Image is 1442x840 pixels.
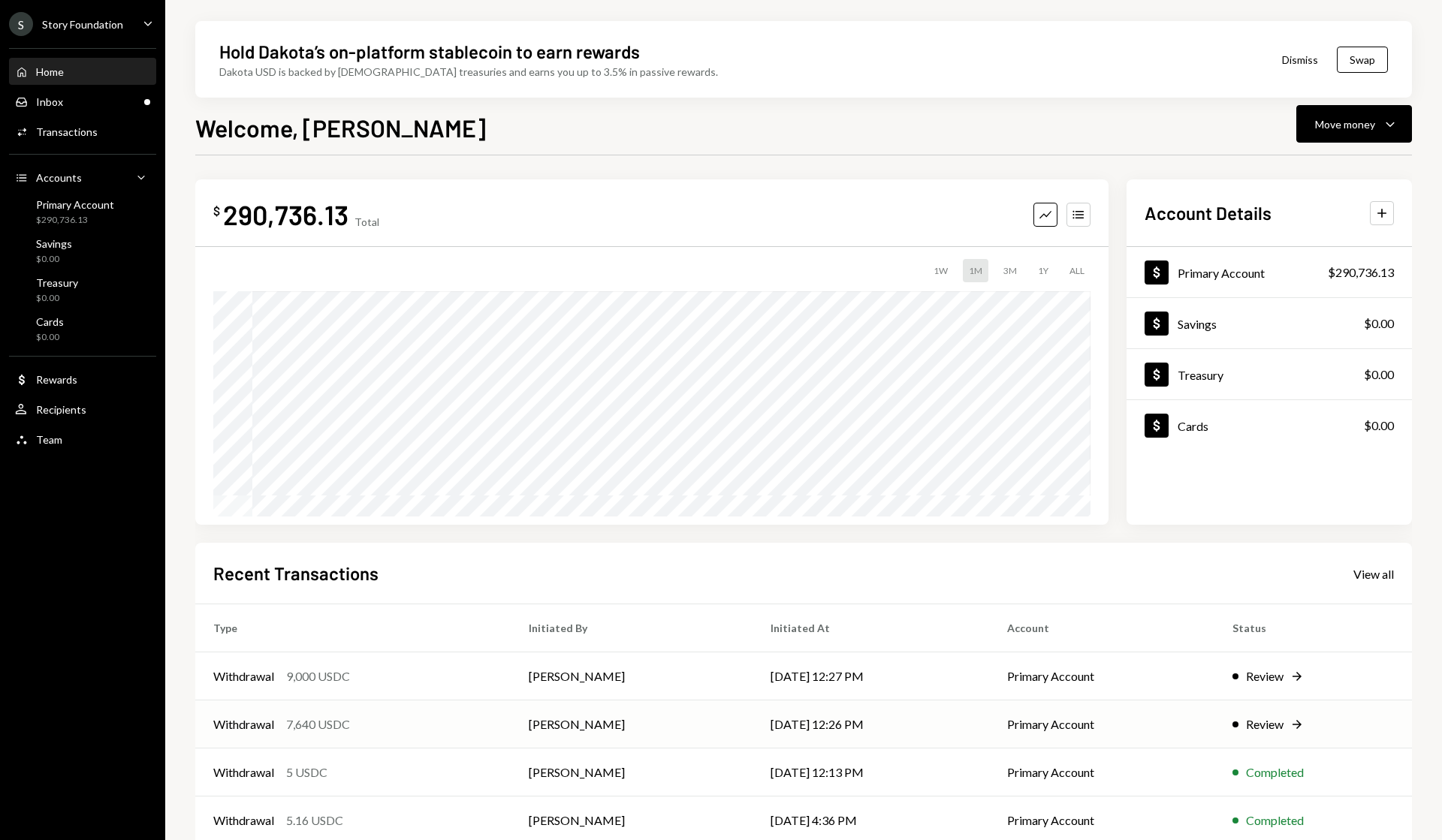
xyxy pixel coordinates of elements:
a: Savings$0.00 [1127,298,1412,348]
div: $0.00 [1364,315,1394,333]
div: 290,736.13 [223,197,348,231]
div: Home [36,65,64,78]
div: ALL [1063,259,1091,282]
div: Withdrawal [213,715,274,733]
td: Primary Account [989,652,1214,700]
a: Home [9,58,156,85]
div: Recipients [36,403,86,416]
div: Treasury [1178,368,1223,382]
div: 3M [997,259,1023,282]
div: Hold Dakota’s on-platform stablecoin to earn rewards [219,39,640,64]
div: Inbox [36,95,63,108]
div: Savings [1178,317,1217,331]
div: $ [213,203,220,218]
a: Cards$0.00 [1127,400,1412,450]
button: Move money [1296,105,1412,143]
div: $0.00 [36,292,78,305]
div: 9,000 USDC [286,667,350,685]
div: Dakota USD is backed by [DEMOGRAPHIC_DATA] treasuries and earns you up to 3.5% in passive rewards. [219,64,718,80]
a: View all [1353,565,1394,582]
td: Primary Account [989,748,1214,796]
a: Treasury$0.00 [9,272,156,308]
div: Savings [36,237,72,250]
div: $0.00 [36,253,72,266]
a: Team [9,426,156,453]
td: Primary Account [989,700,1214,748]
div: Move money [1315,116,1375,132]
div: Review [1246,715,1284,733]
div: 1M [963,259,988,282]
h2: Recent Transactions [213,561,379,586]
div: 5.16 USDC [286,811,343,829]
a: Inbox [9,88,156,115]
div: Cards [36,315,64,328]
div: $290,736.13 [36,214,114,227]
div: 7,640 USDC [286,715,350,733]
a: Rewards [9,366,156,393]
div: Rewards [36,373,77,386]
div: Team [36,433,62,446]
a: Primary Account$290,736.13 [9,194,156,230]
div: Withdrawal [213,811,274,829]
div: Total [354,215,379,228]
th: Initiated At [753,604,990,652]
div: 1W [928,259,954,282]
a: Recipients [9,396,156,423]
div: S [9,12,33,36]
h2: Account Details [1145,200,1272,225]
div: Transactions [36,125,98,138]
div: Accounts [36,171,82,184]
td: [PERSON_NAME] [511,652,752,700]
div: Primary Account [1178,266,1265,280]
div: $290,736.13 [1328,263,1394,282]
div: $0.00 [1364,366,1394,384]
div: Completed [1246,763,1304,781]
a: Treasury$0.00 [1127,349,1412,399]
td: [DATE] 12:27 PM [753,652,990,700]
td: [PERSON_NAME] [511,748,752,796]
td: [DATE] 12:13 PM [753,748,990,796]
h1: Welcome, [PERSON_NAME] [195,113,486,143]
button: Dismiss [1263,42,1337,77]
td: [DATE] 12:26 PM [753,700,990,748]
div: 5 USDC [286,763,327,781]
th: Type [195,604,511,652]
div: Review [1246,667,1284,685]
a: Transactions [9,118,156,145]
a: Primary Account$290,736.13 [1127,247,1412,297]
div: View all [1353,567,1394,582]
div: $0.00 [1364,417,1394,435]
div: Story Foundation [42,18,123,31]
div: Withdrawal [213,667,274,685]
a: Savings$0.00 [9,233,156,269]
button: Swap [1337,47,1388,73]
td: [PERSON_NAME] [511,700,752,748]
th: Status [1214,604,1412,652]
div: $0.00 [36,331,64,344]
div: Completed [1246,811,1304,829]
a: Cards$0.00 [9,311,156,347]
a: Accounts [9,164,156,191]
th: Initiated By [511,604,752,652]
div: 1Y [1032,259,1054,282]
div: Primary Account [36,198,114,211]
div: Cards [1178,419,1208,433]
th: Account [989,604,1214,652]
div: Treasury [36,276,78,289]
div: Withdrawal [213,763,274,781]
